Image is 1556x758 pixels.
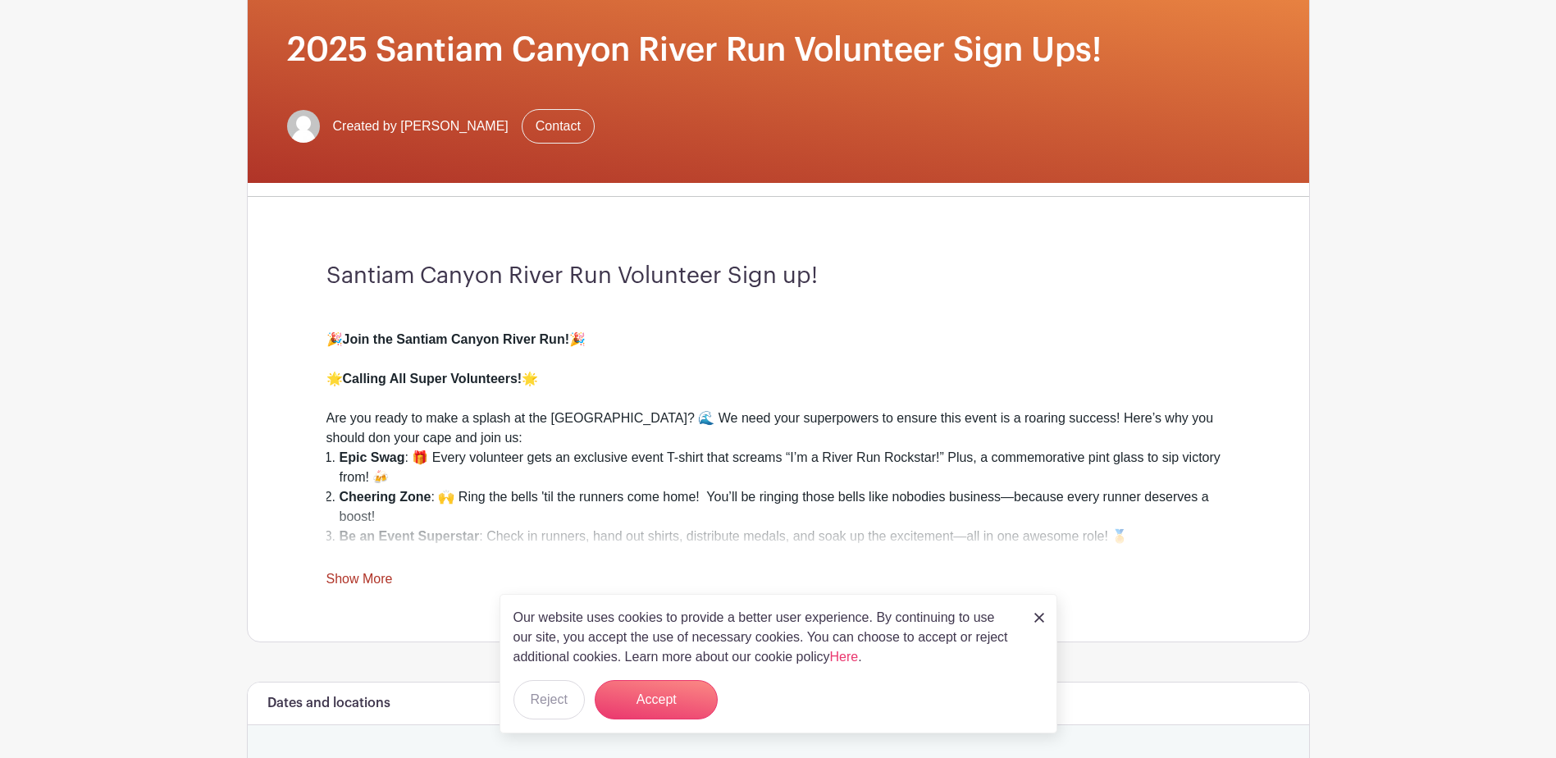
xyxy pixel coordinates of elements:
p: Our website uses cookies to provide a better user experience. By continuing to use our site, you ... [513,608,1017,667]
li: : 🎁 Every volunteer gets an exclusive event T-shirt that screams “I’m a River Run Rockstar!” Plus... [340,448,1230,487]
h6: Dates and locations [267,696,390,711]
strong: Calling All Super Volunteers! [343,372,522,386]
img: default-ce2991bfa6775e67f084385cd625a349d9dcbb7a52a09fb2fda1e96e2d18dcdb.png [287,110,320,143]
h3: Santiam Canyon River Run Volunteer Sign up! [326,263,1230,290]
span: Created by [PERSON_NAME] [333,116,509,136]
strong: Join the Santiam Canyon River Run! [343,332,569,346]
strong: Be an Event Superstar [340,529,480,543]
h1: 2025 Santiam Canyon River Run Volunteer Sign Ups! [287,30,1270,70]
a: Contact [522,109,595,144]
div: 🎉 🎉 [326,310,1230,349]
strong: Cheering Zone [340,490,431,504]
li: : Check in runners, hand out shirts, distribute medals, and soak up the excitement—all in one awe... [340,527,1230,546]
a: Show More [326,572,393,592]
button: Reject [513,680,585,719]
li: : 🙌 Ring the bells 'til the runners come home! You’ll be ringing those bells like nobodies busine... [340,487,1230,527]
button: Accept [595,680,718,719]
strong: Epic Swag [340,450,405,464]
div: 🌟 🌟 [326,349,1230,389]
a: Here [830,650,859,664]
div: Are you ready to make a splash at the [GEOGRAPHIC_DATA]? 🌊 We need your superpowers to ensure thi... [326,389,1230,448]
img: close_button-5f87c8562297e5c2d7936805f587ecaba9071eb48480494691a3f1689db116b3.svg [1034,613,1044,623]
